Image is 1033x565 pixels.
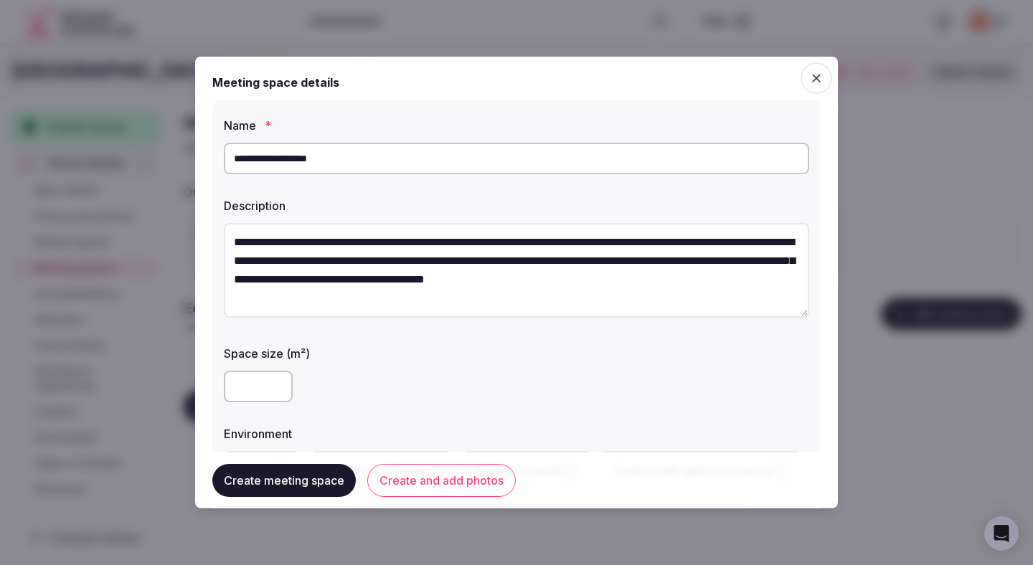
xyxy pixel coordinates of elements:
[367,464,516,497] button: Create and add photos
[224,200,809,212] label: Description
[602,451,801,491] label: Outdoor with optional covering
[212,74,339,91] h2: Meeting space details
[224,120,809,131] label: Name
[224,451,299,491] label: Indoor
[311,451,451,491] label: Outdoor uncovered
[463,451,590,491] label: Outdoor covered
[224,348,809,359] label: Space size (m²)
[212,464,356,497] button: Create meeting space
[224,428,809,440] label: Environment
